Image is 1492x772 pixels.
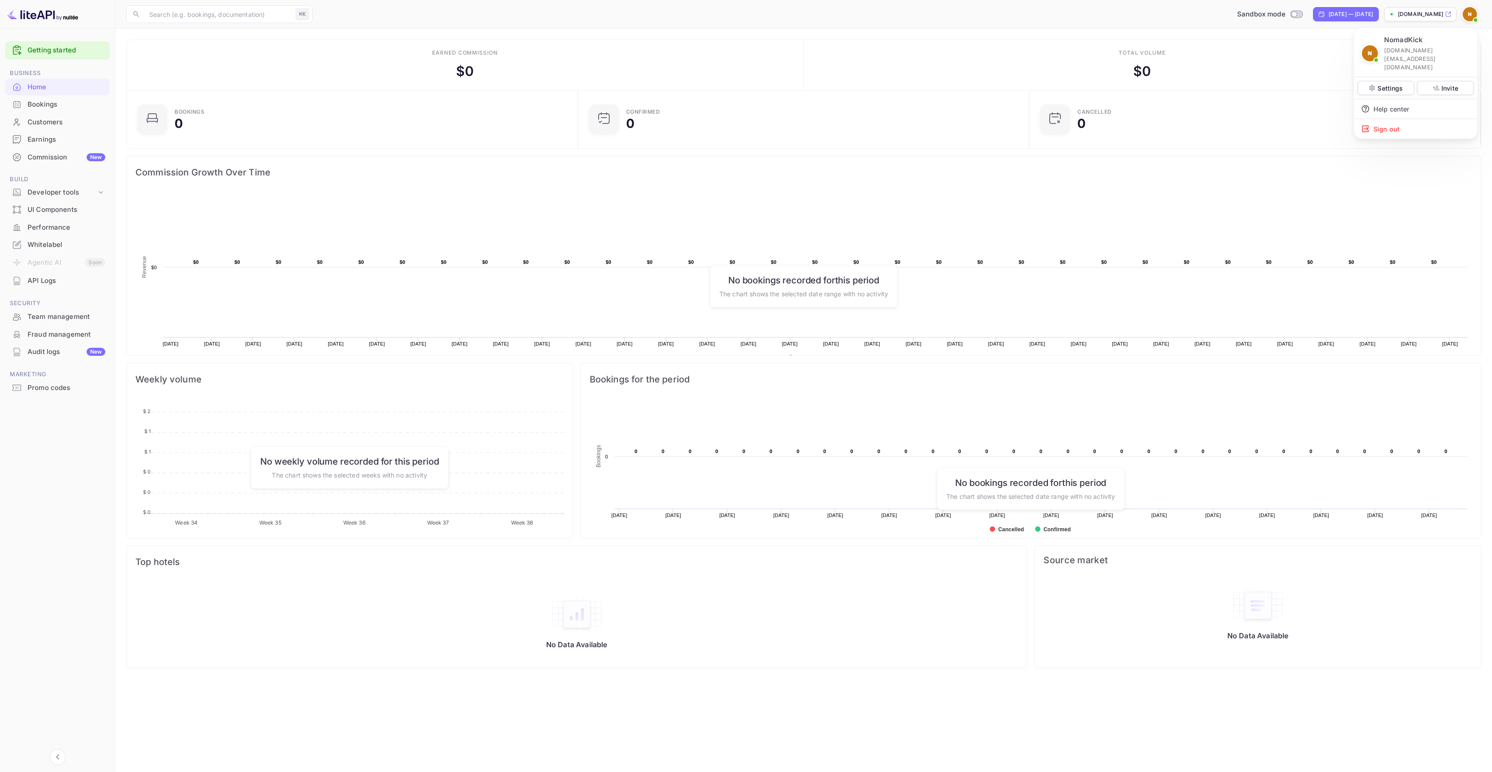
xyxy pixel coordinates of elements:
[1354,119,1477,139] div: Sign out
[1377,84,1403,93] p: Settings
[1441,84,1458,93] p: Invite
[1384,35,1423,45] p: NomadKick
[1354,99,1477,119] div: Help center
[1362,45,1378,61] img: NomadKick
[1384,46,1470,72] p: [DOMAIN_NAME][EMAIL_ADDRESS][DOMAIN_NAME]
